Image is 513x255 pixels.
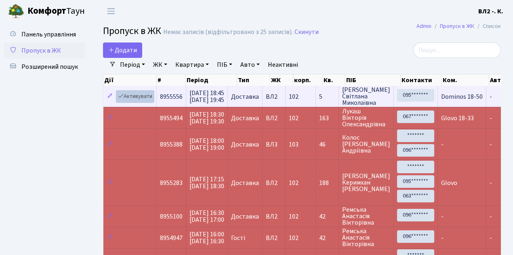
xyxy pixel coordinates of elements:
span: Додати [108,46,137,55]
b: ВЛ2 -. К. [478,7,503,16]
nav: breadcrumb [404,18,513,35]
span: ВЛ2 [266,115,282,121]
a: Панель управління [4,26,85,42]
span: Доставка [231,141,259,148]
span: 103 [289,140,299,149]
img: logo.png [8,3,24,19]
a: ПІБ [214,58,235,72]
span: [DATE] 17:15 [DATE] 18:30 [189,175,224,191]
th: Ком. [442,74,489,86]
span: ВЛ2 [266,180,282,186]
span: [DATE] 18:30 [DATE] 19:30 [189,110,224,126]
span: ВЛ2 [266,213,282,220]
span: [PERSON_NAME] Світлана Миколаївна [342,87,390,106]
span: Доставка [231,115,259,121]
span: [DATE] 16:30 [DATE] 17:00 [189,208,224,224]
span: Розширений пошук [21,62,78,71]
span: Колос [PERSON_NAME] Андріївна [342,134,390,154]
span: Пропуск в ЖК [103,24,161,38]
span: 8954947 [160,234,183,242]
span: - [490,140,492,149]
span: 8955283 [160,178,183,187]
span: 163 [319,115,335,121]
span: [PERSON_NAME] Керимхан [PERSON_NAME] [342,173,390,192]
span: [DATE] 18:45 [DATE] 19:45 [189,89,224,104]
span: Доставка [231,93,259,100]
span: ВЛ2 [266,93,282,100]
span: 102 [289,234,299,242]
a: Квартира [172,58,212,72]
span: ВЛ2 [266,235,282,241]
th: Період [186,74,237,86]
span: [DATE] 18:00 [DATE] 19:00 [189,136,224,152]
button: Переключити навігацію [101,4,121,18]
span: - [490,178,492,187]
li: Список [474,22,501,31]
span: - [490,92,492,101]
span: Гості [231,235,245,241]
th: # [157,74,186,86]
span: 102 [289,114,299,123]
span: - [441,140,444,149]
a: Активувати [116,90,154,103]
span: Панель управління [21,30,76,39]
a: Додати [103,42,142,58]
th: Тип [237,74,270,86]
span: Glovo [441,178,457,187]
span: 8955388 [160,140,183,149]
span: Доставка [231,180,259,186]
span: - [490,114,492,123]
span: Таун [27,4,85,18]
span: 42 [319,213,335,220]
span: 102 [289,92,299,101]
th: корп. [293,74,323,86]
a: Пропуск в ЖК [440,22,474,30]
a: Розширений пошук [4,59,85,75]
a: Неактивні [265,58,301,72]
a: ЖК [150,58,170,72]
span: 8955556 [160,92,183,101]
th: Дії [103,74,157,86]
b: Комфорт [27,4,66,17]
div: Немає записів (відфільтровано з 25 записів). [163,28,293,36]
th: ПІБ [345,74,401,86]
th: Контакти [401,74,442,86]
a: Скинути [294,28,319,36]
span: Пропуск в ЖК [21,46,61,55]
th: Кв. [323,74,345,86]
span: 42 [319,235,335,241]
span: Ремська Анастасія Вікторівна [342,206,390,226]
span: Glovo 18-33 [441,114,474,123]
span: - [441,212,444,221]
a: Пропуск в ЖК [4,42,85,59]
span: Доставка [231,213,259,220]
span: - [490,212,492,221]
a: ВЛ2 -. К. [478,6,503,16]
span: Лукаш Вікторія Олександрівна [342,108,390,127]
span: - [441,234,444,242]
a: Авто [237,58,263,72]
span: 8955494 [160,114,183,123]
span: - [490,234,492,242]
a: Admin [416,22,431,30]
a: Період [117,58,148,72]
th: ЖК [270,74,293,86]
span: 102 [289,178,299,187]
span: ВЛ3 [266,141,282,148]
span: 188 [319,180,335,186]
span: 102 [289,212,299,221]
span: Dominos 18-50 [441,92,483,101]
span: 5 [319,93,335,100]
input: Пошук... [413,42,501,58]
span: 46 [319,141,335,148]
span: Ремська Анастасія Вікторівна [342,228,390,247]
span: [DATE] 16:00 [DATE] 16:30 [189,230,224,246]
span: 8955100 [160,212,183,221]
